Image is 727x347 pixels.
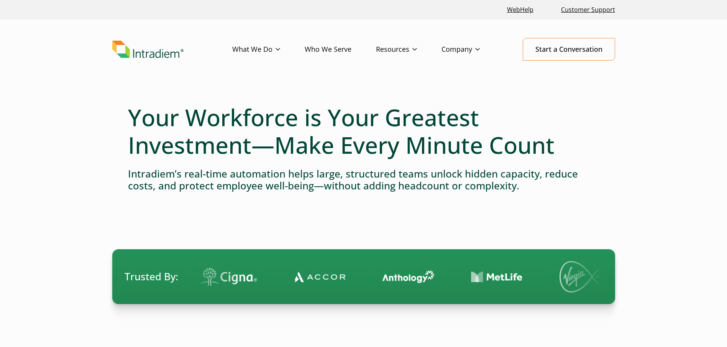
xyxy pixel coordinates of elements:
[376,38,441,61] a: Resources
[128,168,599,192] h4: Intradiem’s real-time automation helps large, structured teams unlock hidden capacity, reduce cos...
[125,270,178,284] span: Trusted By:
[294,271,346,283] img: Contact Center Automation Accor Logo
[471,271,523,283] img: Contact Center Automation MetLife Logo
[112,41,232,58] a: Link to homepage of Intradiem
[112,41,184,58] img: Intradiem
[560,261,613,293] img: Virgin Media logo.
[232,38,305,61] a: What We Do
[504,2,537,18] a: Link opens in a new window
[305,38,376,61] a: Who We Serve
[441,38,504,61] a: Company
[558,2,618,18] a: Customer Support
[523,38,615,61] a: Start a Conversation
[128,104,599,159] h1: Your Workforce is Your Greatest Investment—Make Every Minute Count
